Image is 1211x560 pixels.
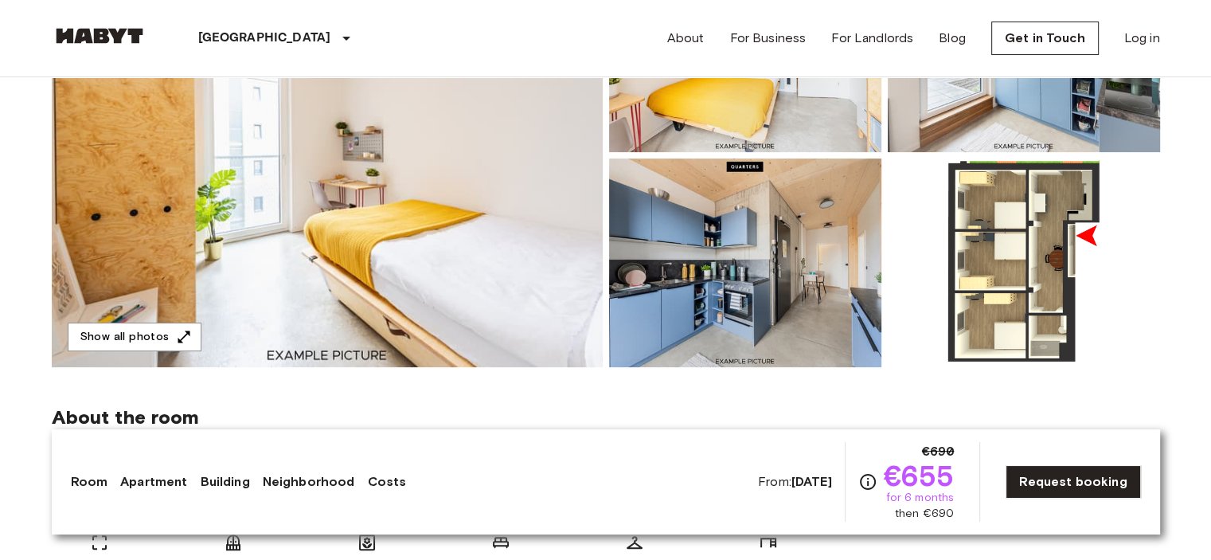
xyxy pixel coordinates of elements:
span: About the room [52,405,1160,429]
a: Building [200,472,249,491]
a: Blog [939,29,966,48]
a: For Business [729,29,806,48]
span: then €690 [895,506,954,522]
a: Get in Touch [991,22,1099,55]
a: Log in [1124,29,1160,48]
img: Habyt [52,28,147,44]
p: [GEOGRAPHIC_DATA] [198,29,331,48]
button: Show all photos [68,323,201,352]
span: From: [758,473,832,491]
a: Neighborhood [263,472,355,491]
span: for 6 months [885,490,954,506]
span: €690 [922,442,955,461]
a: Request booking [1006,465,1140,499]
a: For Landlords [831,29,913,48]
a: About [667,29,705,48]
svg: Check cost overview for full price breakdown. Please note that discounts apply to new joiners onl... [858,472,877,491]
a: Room [71,472,108,491]
a: Costs [367,472,406,491]
a: Apartment [120,472,187,491]
img: Picture of unit DE-01-07-009-02Q [609,159,881,367]
img: Picture of unit DE-01-07-009-02Q [888,159,1160,367]
b: [DATE] [791,474,832,489]
span: €655 [884,461,955,490]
